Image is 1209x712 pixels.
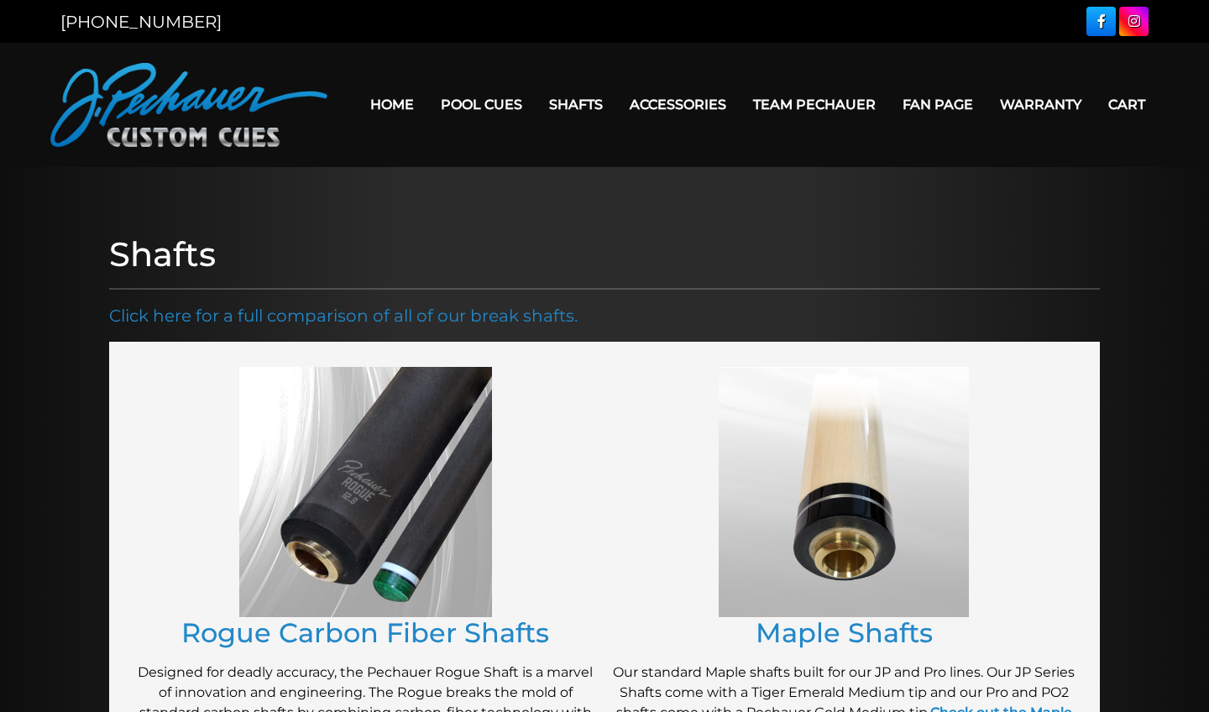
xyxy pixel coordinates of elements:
a: Warranty [987,83,1095,126]
a: Cart [1095,83,1159,126]
a: Team Pechauer [740,83,889,126]
a: [PHONE_NUMBER] [60,12,222,32]
a: Click here for a full comparison of all of our break shafts. [109,306,578,326]
a: Fan Page [889,83,987,126]
a: Shafts [536,83,616,126]
a: Maple Shafts [756,616,933,649]
a: Home [357,83,427,126]
a: Rogue Carbon Fiber Shafts [181,616,549,649]
h1: Shafts [109,234,1100,275]
a: Pool Cues [427,83,536,126]
img: Pechauer Custom Cues [50,63,327,147]
a: Accessories [616,83,740,126]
